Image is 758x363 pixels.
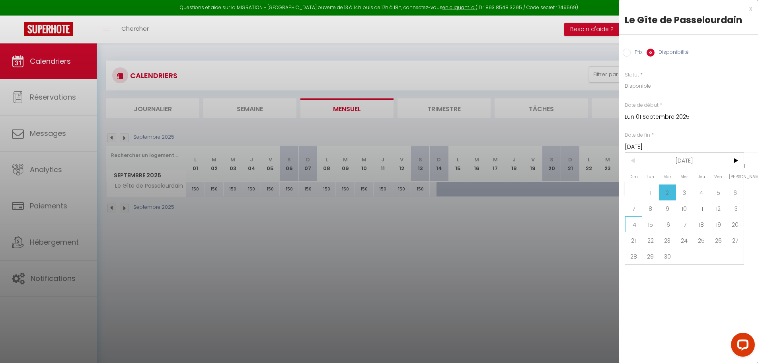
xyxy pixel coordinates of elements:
[659,184,676,200] span: 2
[625,102,659,109] label: Date de début
[642,232,659,248] span: 22
[659,232,676,248] span: 23
[659,216,676,232] span: 16
[693,200,710,216] span: 11
[625,71,639,79] label: Statut
[659,248,676,264] span: 30
[642,184,659,200] span: 1
[693,184,710,200] span: 4
[727,184,744,200] span: 6
[625,153,642,169] span: <
[631,49,643,57] label: Prix
[727,169,744,184] span: [PERSON_NAME]
[727,232,744,248] span: 27
[710,184,727,200] span: 5
[642,153,727,169] span: [DATE]
[710,200,727,216] span: 12
[693,232,710,248] span: 25
[676,169,693,184] span: Mer
[693,169,710,184] span: Jeu
[727,200,744,216] span: 13
[625,14,752,26] div: Le Gîte de Passelourdain
[642,169,659,184] span: Lun
[659,169,676,184] span: Mar
[655,49,689,57] label: Disponibilité
[676,216,693,232] span: 17
[676,184,693,200] span: 3
[625,216,642,232] span: 14
[642,248,659,264] span: 29
[625,200,642,216] span: 7
[625,131,650,139] label: Date de fin
[693,216,710,232] span: 18
[727,153,744,169] span: >
[625,248,642,264] span: 28
[642,216,659,232] span: 15
[625,232,642,248] span: 21
[725,330,758,363] iframe: LiveChat chat widget
[625,169,642,184] span: Dim
[676,200,693,216] span: 10
[727,216,744,232] span: 20
[710,169,727,184] span: Ven
[710,232,727,248] span: 26
[710,216,727,232] span: 19
[619,4,752,14] div: x
[676,232,693,248] span: 24
[642,200,659,216] span: 8
[659,200,676,216] span: 9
